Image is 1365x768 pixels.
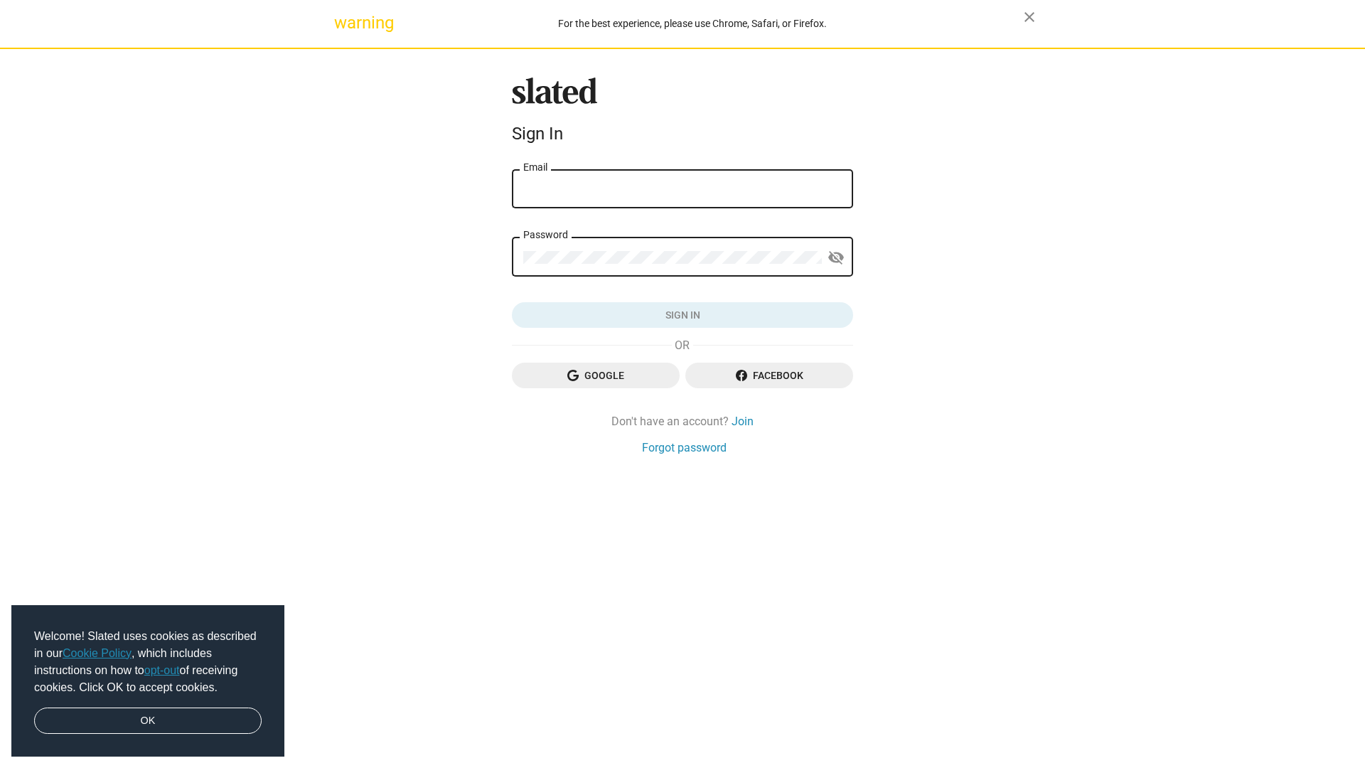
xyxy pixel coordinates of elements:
a: Cookie Policy [63,647,132,659]
button: Google [512,363,680,388]
a: Join [732,414,754,429]
button: Show password [822,244,850,272]
div: cookieconsent [11,605,284,757]
a: Forgot password [642,440,727,455]
div: For the best experience, please use Chrome, Safari, or Firefox. [361,14,1024,33]
mat-icon: visibility_off [828,247,845,269]
div: Don't have an account? [512,414,853,429]
span: Welcome! Slated uses cookies as described in our , which includes instructions on how to of recei... [34,628,262,696]
mat-icon: warning [334,14,351,31]
span: Facebook [697,363,842,388]
button: Facebook [685,363,853,388]
div: Sign In [512,124,853,144]
span: Google [523,363,668,388]
a: opt-out [144,664,180,676]
a: dismiss cookie message [34,708,262,735]
mat-icon: close [1021,9,1038,26]
sl-branding: Sign In [512,78,853,150]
